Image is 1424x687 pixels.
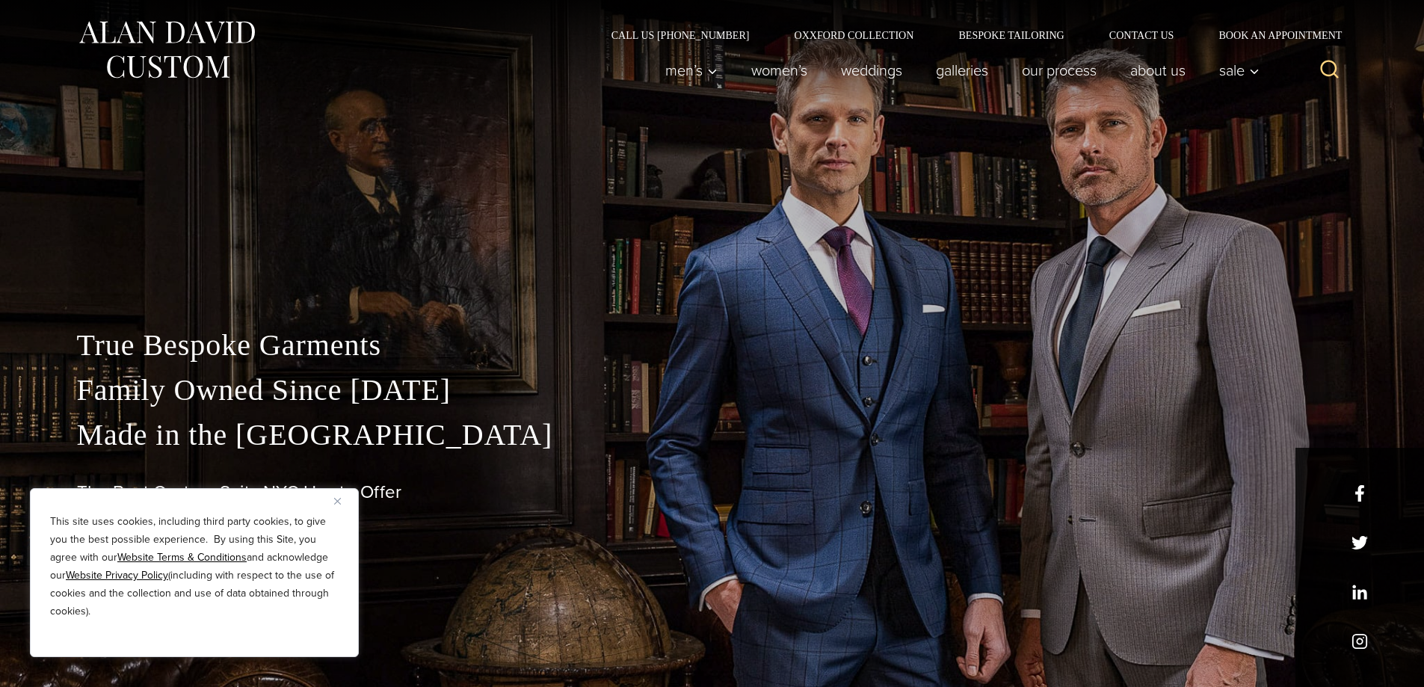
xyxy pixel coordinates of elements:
img: Alan David Custom [77,16,256,83]
a: Women’s [734,55,824,85]
p: True Bespoke Garments Family Owned Since [DATE] Made in the [GEOGRAPHIC_DATA] [77,323,1348,458]
a: Book an Appointment [1196,30,1347,40]
button: Close [334,492,352,510]
p: This site uses cookies, including third party cookies, to give you the best possible experience. ... [50,513,339,620]
span: Men’s [665,63,718,78]
a: Oxxford Collection [771,30,936,40]
nav: Primary Navigation [648,55,1267,85]
a: Bespoke Tailoring [936,30,1086,40]
span: Sale [1219,63,1260,78]
a: Call Us [PHONE_NUMBER] [589,30,772,40]
a: Website Terms & Conditions [117,549,247,565]
a: Galleries [919,55,1005,85]
a: About Us [1113,55,1202,85]
a: Website Privacy Policy [66,567,168,583]
a: weddings [824,55,919,85]
a: Our Process [1005,55,1113,85]
nav: Secondary Navigation [589,30,1348,40]
button: View Search Form [1312,52,1348,88]
img: Close [334,498,341,505]
h1: The Best Custom Suits NYC Has to Offer [77,481,1348,503]
a: Contact Us [1087,30,1197,40]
